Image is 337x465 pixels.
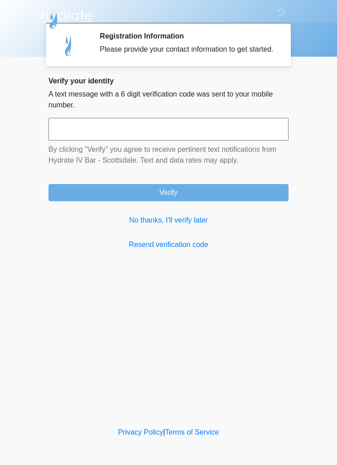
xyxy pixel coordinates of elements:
a: Privacy Policy [118,428,164,436]
h2: Verify your identity [48,77,289,85]
a: | [163,428,165,436]
div: Please provide your contact information to get started. [100,44,275,55]
button: Verify [48,184,289,201]
a: No thanks, I'll verify later [48,215,289,226]
p: A text message with a 6 digit verification code was sent to your mobile number. [48,89,289,111]
a: Terms of Service [165,428,219,436]
a: Resend verification code [48,239,289,250]
p: By clicking "Verify" you agree to receive pertinent text notifications from Hydrate IV Bar - Scot... [48,144,289,166]
img: Agent Avatar [55,32,82,59]
img: Hydrate IV Bar - Scottsdale Logo [39,7,94,29]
